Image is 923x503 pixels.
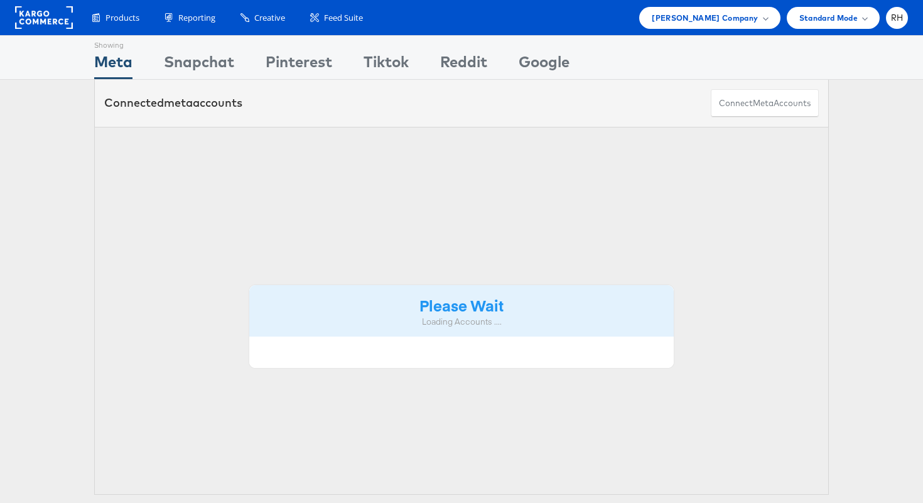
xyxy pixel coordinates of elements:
[104,95,242,111] div: Connected accounts
[891,14,904,22] span: RH
[440,51,487,79] div: Reddit
[711,89,819,117] button: ConnectmetaAccounts
[164,95,193,110] span: meta
[164,51,234,79] div: Snapchat
[799,11,858,24] span: Standard Mode
[652,11,758,24] span: [PERSON_NAME] Company
[419,295,504,315] strong: Please Wait
[266,51,332,79] div: Pinterest
[105,12,139,24] span: Products
[94,51,132,79] div: Meta
[94,36,132,51] div: Showing
[753,97,774,109] span: meta
[324,12,363,24] span: Feed Suite
[254,12,285,24] span: Creative
[519,51,569,79] div: Google
[364,51,409,79] div: Tiktok
[259,316,664,328] div: Loading Accounts ....
[178,12,215,24] span: Reporting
